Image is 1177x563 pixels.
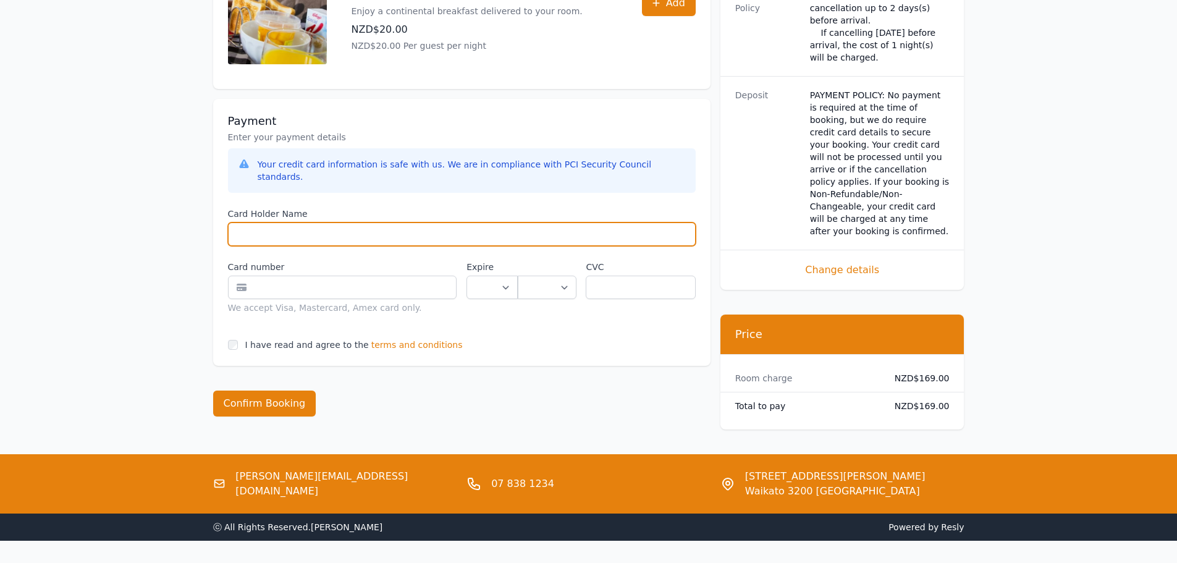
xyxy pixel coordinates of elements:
[941,522,964,532] a: Resly
[735,400,875,412] dt: Total to pay
[810,89,950,237] dd: PAYMENT POLICY: No payment is required at the time of booking, but we do require credit card deta...
[228,131,696,143] p: Enter your payment details
[352,40,583,52] p: NZD$20.00 Per guest per night
[352,22,583,37] p: NZD$20.00
[735,263,950,277] span: Change details
[586,261,695,273] label: CVC
[466,261,518,273] label: Expire
[885,372,950,384] dd: NZD$169.00
[258,158,686,183] div: Your credit card information is safe with us. We are in compliance with PCI Security Council stan...
[228,208,696,220] label: Card Holder Name
[735,372,875,384] dt: Room charge
[735,89,800,237] dt: Deposit
[235,469,457,499] a: [PERSON_NAME][EMAIL_ADDRESS][DOMAIN_NAME]
[518,261,576,273] label: .
[213,522,383,532] span: ⓒ All Rights Reserved. [PERSON_NAME]
[228,261,457,273] label: Card number
[491,476,554,491] a: 07 838 1234
[371,339,463,351] span: terms and conditions
[745,469,926,484] span: [STREET_ADDRESS][PERSON_NAME]
[352,5,583,17] p: Enjoy a continental breakfast delivered to your room.
[228,114,696,129] h3: Payment
[594,521,964,533] span: Powered by
[745,484,926,499] span: Waikato 3200 [GEOGRAPHIC_DATA]
[735,327,950,342] h3: Price
[885,400,950,412] dd: NZD$169.00
[213,391,316,417] button: Confirm Booking
[228,302,457,314] div: We accept Visa, Mastercard, Amex card only.
[245,340,369,350] label: I have read and agree to the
